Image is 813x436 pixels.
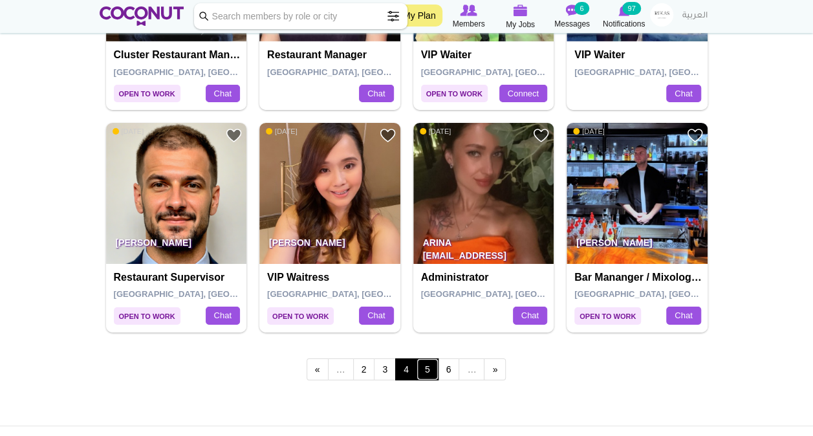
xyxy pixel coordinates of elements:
a: My Jobs My Jobs [495,3,547,31]
a: Chat [359,307,393,325]
span: [GEOGRAPHIC_DATA], [GEOGRAPHIC_DATA] [574,289,759,299]
img: My Jobs [514,5,528,16]
a: Chat [206,85,240,103]
img: Browse Members [460,5,477,16]
span: Open to Work [114,85,180,102]
p: Arina [EMAIL_ADDRESS][DOMAIN_NAME] [413,228,554,264]
h4: Administrator [421,272,550,283]
a: Chat [513,307,547,325]
p: [PERSON_NAME] [106,228,247,264]
img: Messages [566,5,579,16]
img: Home [100,6,184,26]
span: Messages [554,17,590,30]
span: [DATE] [266,127,298,136]
span: [GEOGRAPHIC_DATA], [GEOGRAPHIC_DATA] [421,289,605,299]
a: 5 [417,358,439,380]
span: [GEOGRAPHIC_DATA], [GEOGRAPHIC_DATA] [267,67,451,77]
span: [GEOGRAPHIC_DATA], [GEOGRAPHIC_DATA] [421,67,605,77]
span: [GEOGRAPHIC_DATA], [GEOGRAPHIC_DATA] [574,67,759,77]
span: Open to Work [267,307,334,325]
a: Add to Favourites [687,127,703,144]
span: Notifications [603,17,645,30]
span: … [328,358,354,380]
h4: VIP waiter [421,49,550,61]
a: Messages Messages 6 [547,3,598,30]
span: … [459,358,484,380]
small: 97 [622,2,640,15]
h4: Restaurant supervisor [114,272,243,283]
a: 3 [374,358,396,380]
span: Open to Work [114,307,180,325]
p: [PERSON_NAME] [567,228,708,264]
a: Add to Favourites [380,127,396,144]
a: Add to Favourites [533,127,549,144]
p: [PERSON_NAME] [259,228,400,264]
a: Chat [666,85,700,103]
span: Open to Work [421,85,488,102]
a: Notifications Notifications 97 [598,3,650,30]
span: Members [452,17,484,30]
a: Chat [666,307,700,325]
small: 6 [574,2,589,15]
a: Add to Favourites [226,127,242,144]
h4: Bar Mananger / Mixologist / Bartender [574,272,703,283]
img: Notifications [618,5,629,16]
a: 6 [438,358,460,380]
span: [DATE] [573,127,605,136]
a: next › [484,358,506,380]
a: ‹ previous [307,358,329,380]
a: Browse Members Members [443,3,495,30]
a: Chat [206,307,240,325]
span: [DATE] [113,127,144,136]
a: Connect [499,85,547,103]
span: [DATE] [420,127,451,136]
span: [GEOGRAPHIC_DATA], [GEOGRAPHIC_DATA] [114,289,298,299]
h4: VIP waiter [574,49,703,61]
h4: Restaurant Manager [267,49,396,61]
span: [GEOGRAPHIC_DATA], [GEOGRAPHIC_DATA] [267,289,451,299]
a: 2 [353,358,375,380]
input: Search members by role or city [194,3,407,29]
span: 4 [395,358,417,380]
span: [GEOGRAPHIC_DATA], [GEOGRAPHIC_DATA] [114,67,298,77]
span: My Jobs [506,18,535,31]
span: Open to Work [574,307,641,325]
a: العربية [676,3,714,29]
a: Chat [359,85,393,103]
a: My Plan [396,5,442,27]
h4: VIP waitress [267,272,396,283]
h4: Cluster Restaurant Manager [114,49,243,61]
